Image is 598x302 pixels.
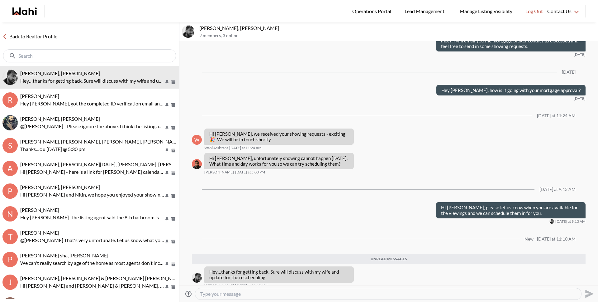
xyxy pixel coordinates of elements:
div: Saeid Kanani, Michelle [2,115,18,130]
p: 2 members , 3 online [199,33,596,38]
button: Archive [170,239,177,244]
p: We can't really search by age of the home as most agents don't include that information on a list... [20,259,164,267]
button: Archive [170,148,177,153]
div: [DATE] [562,70,576,75]
button: Archive [170,102,177,108]
span: [PERSON_NAME] [20,93,59,99]
span: 🎉 [209,137,215,142]
span: [PERSON_NAME], [PERSON_NAME] & [PERSON_NAME] [PERSON_NAME] [20,275,184,281]
button: Archive [170,125,177,130]
button: Pin [164,239,170,244]
img: S [182,25,194,38]
time: 2025-09-02T13:13:32.322Z [555,219,586,224]
div: R [2,92,18,108]
button: Archive [170,80,177,85]
div: p [2,252,18,267]
p: HI [PERSON_NAME], please let us know when you are available for the viewings and we can schedule ... [441,205,581,216]
span: [PERSON_NAME], [PERSON_NAME] [20,70,100,76]
span: Lead Management [405,7,447,15]
p: Hey [PERSON_NAME], got the completed ID verification email and have sent you the buyer agreement ... [20,100,164,107]
div: Sourav Singh [549,219,554,224]
div: Unread messages [192,254,586,264]
button: Pin [164,216,170,222]
button: Archive [170,285,177,290]
time: 2025-09-01T15:24:03.597Z [229,145,262,150]
p: Hi [PERSON_NAME] and [PERSON_NAME] & [PERSON_NAME], we hope you enjoyed your showings! Did the pr... [20,282,164,290]
button: Archive [170,193,177,199]
p: Hi [PERSON_NAME], we received your showing requests - exciting . We will be in touch shortly. [209,131,349,142]
span: Operations Portal [352,7,393,15]
p: Hey…thanks for getting back. Sure will discuss with my wife and update for the rescheduling [20,77,164,85]
span: Manage Listing Visibility [458,7,514,15]
div: P [2,183,18,199]
div: J [2,275,18,290]
p: @[PERSON_NAME] That's very unfortunate. Let us know what you decide and we can definitely assist ... [20,236,164,244]
img: S [549,219,554,224]
span: [PERSON_NAME], [PERSON_NAME] [20,116,100,122]
div: W [192,135,202,145]
span: [PERSON_NAME] [20,207,59,213]
div: Sourav Singh, Michelle [182,25,194,38]
div: New - [DATE] at 11:10 AM [524,236,576,242]
span: [PERSON_NAME], [PERSON_NAME] [20,184,100,190]
div: T [2,229,18,244]
img: F [192,159,202,169]
div: [DATE] at 9:13 AM [539,187,576,192]
textarea: Type your message [200,291,576,297]
img: S [192,273,202,283]
p: Hi [PERSON_NAME] - here is a link for [PERSON_NAME] calendar so you can book in a time to speak w... [20,168,164,176]
div: S [2,138,18,153]
span: Log Out [525,7,543,15]
p: Hi [PERSON_NAME] and Nitin, we hope you enjoyed your showings! Did the properties meet your crite... [20,191,164,198]
button: Pin [164,262,170,267]
div: N [2,206,18,222]
div: Sourav Singh, Michelle [2,70,18,85]
a: Wahi homepage [12,7,37,15]
span: [PERSON_NAME] [20,230,59,236]
button: Pin [164,193,170,199]
button: Pin [164,285,170,290]
span: [PERSON_NAME] [204,283,234,288]
span: [PERSON_NAME], [PERSON_NAME][DATE], [PERSON_NAME], [PERSON_NAME], [PERSON_NAME] [20,161,238,167]
button: Pin [164,80,170,85]
input: Search [18,53,162,59]
button: Pin [164,102,170,108]
div: A [2,161,18,176]
time: 2025-09-01T21:00:34.735Z [235,170,265,175]
button: Send [581,287,596,301]
img: S [2,70,18,85]
p: Hey…thanks for getting back. Sure will discuss with my wife and update for the rescheduling [209,269,349,280]
button: Archive [170,262,177,267]
span: [PERSON_NAME] [204,170,234,175]
button: Pin [164,125,170,130]
button: Pin [164,148,170,153]
p: @[PERSON_NAME] - Please ignore the above. I think the listing agent is confused here. [20,123,164,130]
button: Archive [170,171,177,176]
span: [PERSON_NAME], [PERSON_NAME], [PERSON_NAME], [PERSON_NAME] [20,139,182,144]
time: 2025-08-24T20:08:10.383Z [574,96,586,101]
span: [PERSON_NAME] sha, [PERSON_NAME] [20,252,108,258]
p: Thanks... c u [DATE] @ 5:30 pm [20,145,164,153]
p: Hey [PERSON_NAME]. The listing agent said the 8th bathroom is in the pool house. [20,214,164,221]
button: Archive [170,216,177,222]
span: Wahi Assistant [204,145,228,150]
div: Sourav Singh [192,273,202,283]
p: [PERSON_NAME], [PERSON_NAME] [199,25,596,31]
p: Hi [PERSON_NAME], unfortunately showing cannot happen [DATE]. What time and day works for you so ... [209,155,349,167]
time: 2025-08-12T21:52:02.176Z [574,52,586,57]
time: 2025-09-02T15:10:48.558Z [235,283,268,288]
div: Faraz Azam [192,159,202,169]
p: Hey [PERSON_NAME], how is it going with your mortgage approval? [441,87,581,93]
button: Pin [164,171,170,176]
img: S [2,115,18,130]
div: [DATE] at 11:24 AM [537,113,576,119]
